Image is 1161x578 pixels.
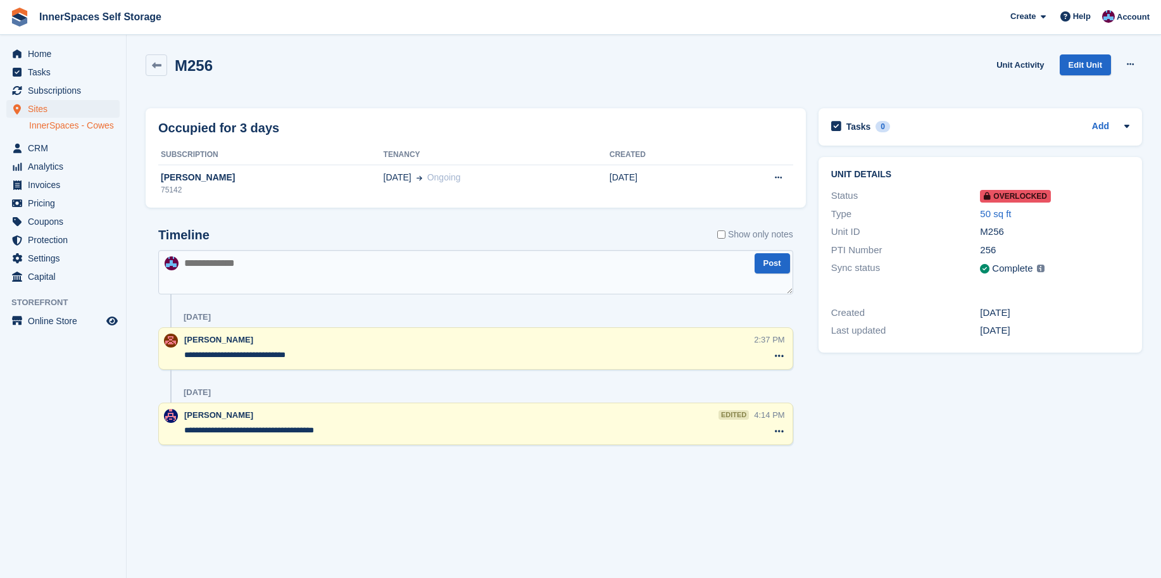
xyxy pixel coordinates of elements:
a: menu [6,100,120,118]
div: Sync status [831,261,981,277]
th: Subscription [158,145,384,165]
span: Coupons [28,213,104,230]
span: Invoices [28,176,104,194]
h2: M256 [175,57,213,74]
span: [PERSON_NAME] [184,410,253,420]
a: menu [6,213,120,230]
div: [DATE] [980,306,1129,320]
img: Paul Allo [1102,10,1115,23]
a: menu [6,139,120,157]
div: 0 [875,121,890,132]
span: Subscriptions [28,82,104,99]
div: edited [719,410,749,420]
a: menu [6,194,120,212]
a: menu [6,312,120,330]
a: InnerSpaces Self Storage [34,6,166,27]
div: Last updated [831,324,981,338]
img: Abby Tilley [164,334,178,348]
label: Show only notes [717,228,793,241]
span: Sites [28,100,104,118]
img: Paul Allo [165,256,179,270]
div: Type [831,207,981,222]
a: 50 sq ft [980,208,1011,219]
img: stora-icon-8386f47178a22dfd0bd8f6a31ec36ba5ce8667c1dd55bd0f319d3a0aa187defe.svg [10,8,29,27]
a: menu [6,176,120,194]
div: 75142 [158,184,384,196]
span: Analytics [28,158,104,175]
a: menu [6,45,120,63]
span: Pricing [28,194,104,212]
span: Home [28,45,104,63]
div: Unit ID [831,225,981,239]
img: Dominic Hampson [164,409,178,423]
div: PTI Number [831,243,981,258]
div: [PERSON_NAME] [158,171,384,184]
td: [DATE] [610,165,715,203]
a: menu [6,231,120,249]
span: Create [1010,10,1036,23]
a: menu [6,158,120,175]
div: 2:37 PM [754,334,784,346]
div: [DATE] [980,324,1129,338]
a: Edit Unit [1060,54,1111,75]
div: Complete [992,261,1032,276]
span: [PERSON_NAME] [184,335,253,344]
a: menu [6,249,120,267]
span: Help [1073,10,1091,23]
span: Storefront [11,296,126,309]
button: Post [755,253,790,274]
a: Preview store [104,313,120,329]
div: M256 [980,225,1129,239]
span: Account [1117,11,1150,23]
a: menu [6,82,120,99]
span: Capital [28,268,104,286]
img: icon-info-grey-7440780725fd019a000dd9b08b2336e03edf1995a4989e88bcd33f0948082b44.svg [1037,265,1045,272]
span: [DATE] [384,171,411,184]
th: Created [610,145,715,165]
span: Overlocked [980,190,1051,203]
h2: Unit details [831,170,1129,180]
span: CRM [28,139,104,157]
div: 4:14 PM [754,409,784,421]
a: Unit Activity [991,54,1049,75]
span: Tasks [28,63,104,81]
div: 256 [980,243,1129,258]
div: Created [831,306,981,320]
span: Ongoing [427,172,461,182]
h2: Timeline [158,228,210,242]
th: Tenancy [384,145,610,165]
a: InnerSpaces - Cowes [29,120,120,132]
div: [DATE] [184,312,211,322]
span: Protection [28,231,104,249]
h2: Tasks [846,121,871,132]
div: [DATE] [184,387,211,398]
a: menu [6,63,120,81]
span: Settings [28,249,104,267]
span: Online Store [28,312,104,330]
h2: Occupied for 3 days [158,118,279,137]
input: Show only notes [717,228,725,241]
div: Status [831,189,981,203]
a: Add [1092,120,1109,134]
a: menu [6,268,120,286]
